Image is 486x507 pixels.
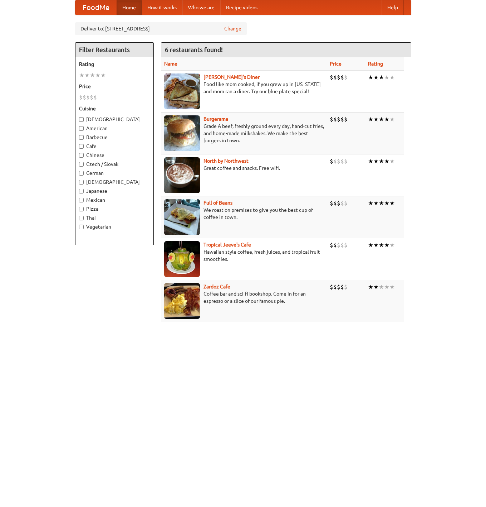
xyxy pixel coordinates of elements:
[164,290,324,305] p: Coffee bar and sci-fi bookshop. Come in for an espresso or a slice of our famous pie.
[79,125,150,132] label: American
[384,283,389,291] li: ★
[79,153,84,158] input: Chinese
[164,115,200,151] img: burgerama.jpg
[79,71,84,79] li: ★
[340,157,344,165] li: $
[330,283,333,291] li: $
[333,241,337,249] li: $
[389,73,395,81] li: ★
[79,135,84,140] input: Barbecue
[164,164,324,172] p: Great coffee and snacks. Free wifi.
[368,157,373,165] li: ★
[79,225,84,229] input: Vegetarian
[344,73,348,81] li: $
[79,126,84,131] input: American
[384,241,389,249] li: ★
[340,199,344,207] li: $
[340,115,344,123] li: $
[379,115,384,123] li: ★
[368,61,383,67] a: Rating
[373,73,379,81] li: ★
[75,0,117,15] a: FoodMe
[79,116,150,123] label: [DEMOGRAPHIC_DATA]
[379,73,384,81] li: ★
[164,81,324,95] p: Food like mom cooked, if you grew up in [US_STATE] and mom ran a diner. Try our blue plate special!
[340,283,344,291] li: $
[333,115,337,123] li: $
[337,157,340,165] li: $
[164,199,200,235] img: beans.jpg
[79,205,150,212] label: Pizza
[90,94,93,101] li: $
[86,94,90,101] li: $
[83,94,86,101] li: $
[337,199,340,207] li: $
[79,189,84,193] input: Japanese
[389,157,395,165] li: ★
[344,199,348,207] li: $
[79,178,150,186] label: [DEMOGRAPHIC_DATA]
[344,115,348,123] li: $
[389,115,395,123] li: ★
[373,283,379,291] li: ★
[95,71,100,79] li: ★
[203,116,228,122] b: Burgerama
[79,214,150,221] label: Thai
[389,283,395,291] li: ★
[164,123,324,144] p: Grade A beef, freshly ground every day, hand-cut fries, and home-made milkshakes. We make the bes...
[333,157,337,165] li: $
[79,105,150,112] h5: Cuisine
[79,216,84,220] input: Thai
[90,71,95,79] li: ★
[79,161,150,168] label: Czech / Slovak
[164,157,200,193] img: north.jpg
[164,61,177,67] a: Name
[84,71,90,79] li: ★
[379,199,384,207] li: ★
[379,157,384,165] li: ★
[79,117,84,122] input: [DEMOGRAPHIC_DATA]
[75,43,153,57] h4: Filter Restaurants
[379,241,384,249] li: ★
[384,115,389,123] li: ★
[93,94,97,101] li: $
[330,115,333,123] li: $
[165,46,223,53] ng-pluralize: 6 restaurants found!
[337,241,340,249] li: $
[337,115,340,123] li: $
[344,241,348,249] li: $
[79,223,150,230] label: Vegetarian
[79,180,84,185] input: [DEMOGRAPHIC_DATA]
[203,242,251,248] a: Tropical Jeeve's Cafe
[389,241,395,249] li: ★
[100,71,106,79] li: ★
[79,198,84,202] input: Mexican
[203,158,249,164] a: North by Northwest
[79,152,150,159] label: Chinese
[79,207,84,211] input: Pizza
[117,0,142,15] a: Home
[368,241,373,249] li: ★
[164,283,200,319] img: zardoz.jpg
[79,143,150,150] label: Cafe
[330,157,333,165] li: $
[330,199,333,207] li: $
[203,74,260,80] a: [PERSON_NAME]'s Diner
[384,73,389,81] li: ★
[203,284,230,290] a: Zardoz Cafe
[79,134,150,141] label: Barbecue
[224,25,241,32] a: Change
[330,241,333,249] li: $
[79,196,150,204] label: Mexican
[333,199,337,207] li: $
[373,241,379,249] li: ★
[373,115,379,123] li: ★
[384,199,389,207] li: ★
[344,283,348,291] li: $
[79,162,84,167] input: Czech / Slovak
[79,144,84,149] input: Cafe
[79,61,150,68] h5: Rating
